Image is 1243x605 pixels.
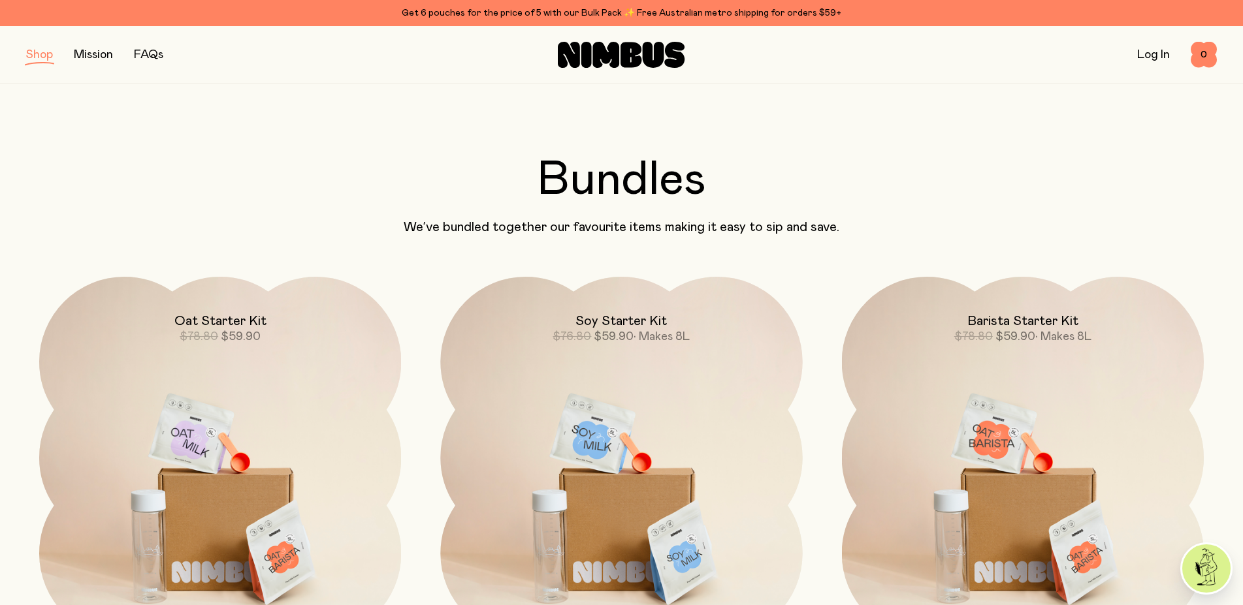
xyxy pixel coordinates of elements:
h2: Oat Starter Kit [174,313,266,329]
a: FAQs [134,49,163,61]
img: agent [1182,544,1231,593]
h2: Barista Starter Kit [967,313,1078,329]
h2: Soy Starter Kit [575,313,667,329]
a: Log In [1137,49,1170,61]
p: We’ve bundled together our favourite items making it easy to sip and save. [26,219,1217,235]
div: Get 6 pouches for the price of 5 with our Bulk Pack ✨ Free Australian metro shipping for orders $59+ [26,5,1217,21]
span: • Makes 8L [634,331,690,343]
a: Mission [74,49,113,61]
span: $59.90 [594,331,634,343]
button: 0 [1191,42,1217,68]
h2: Bundles [26,157,1217,204]
span: $59.90 [221,331,261,343]
span: $76.80 [553,331,591,343]
span: $59.90 [995,331,1035,343]
span: • Makes 8L [1035,331,1091,343]
span: $78.80 [180,331,218,343]
span: $78.80 [954,331,993,343]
